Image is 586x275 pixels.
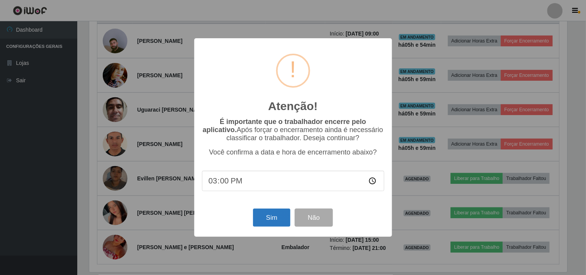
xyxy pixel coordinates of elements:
h2: Atenção! [268,99,318,113]
b: É importante que o trabalhador encerre pelo aplicativo. [203,118,366,134]
button: Não [295,209,333,227]
p: Após forçar o encerramento ainda é necessário classificar o trabalhador. Deseja continuar? [202,118,384,142]
button: Sim [253,209,290,227]
p: Você confirma a data e hora de encerramento abaixo? [202,148,384,156]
